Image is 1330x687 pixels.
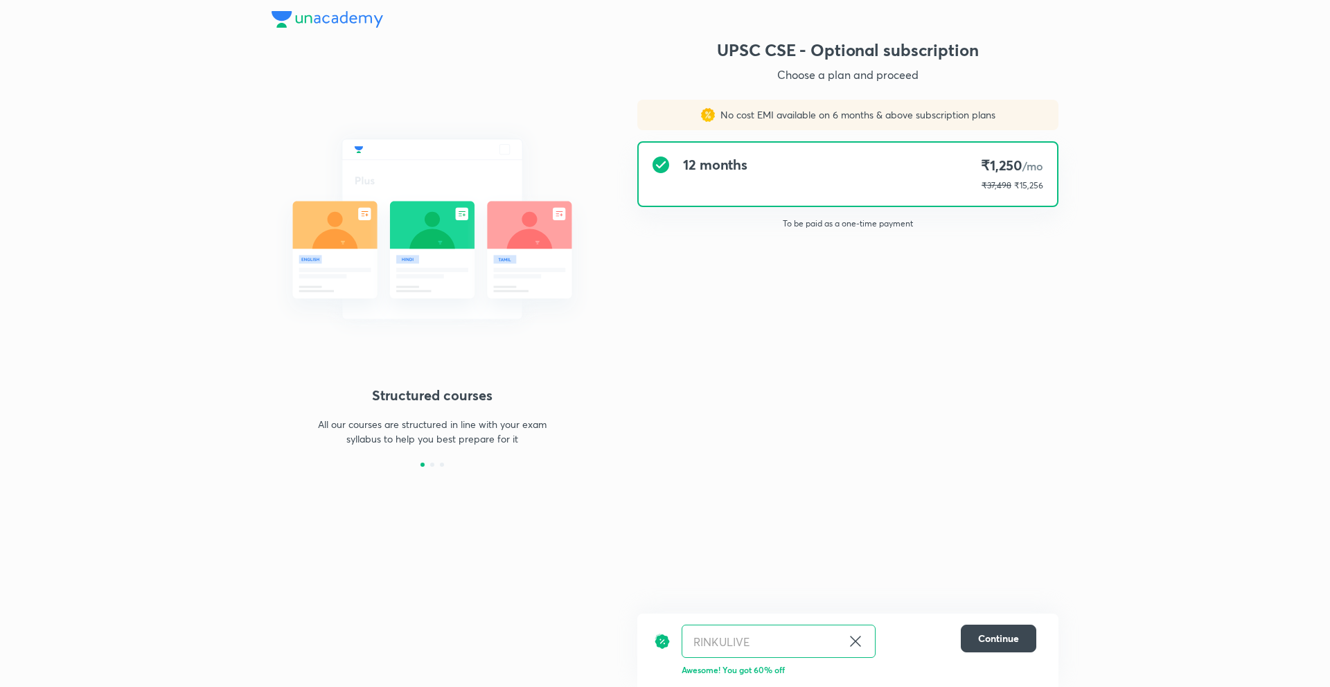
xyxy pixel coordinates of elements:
[682,625,842,658] input: Have a referral code?
[637,39,1058,61] h3: UPSC CSE - Optional subscription
[715,108,995,122] p: No cost EMI available on 6 months & above subscription plans
[701,108,715,122] img: sales discount
[982,179,1011,192] p: ₹37,498
[654,625,671,658] img: discount
[683,157,747,173] h4: 12 months
[272,385,593,406] h4: Structured courses
[981,157,1043,175] h4: ₹1,250
[626,218,1070,229] p: To be paid as a one-time payment
[978,632,1019,645] span: Continue
[312,417,553,446] p: All our courses are structured in line with your exam syllabus to help you best prepare for it
[1014,180,1043,190] span: ₹15,256
[1022,159,1043,173] span: /mo
[272,11,383,28] img: Company Logo
[682,663,1036,676] p: Awesome! You got 60% off
[961,625,1036,652] button: Continue
[637,66,1058,83] p: Choose a plan and proceed
[272,109,593,350] img: daily_live_classes_be8fa5af21.svg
